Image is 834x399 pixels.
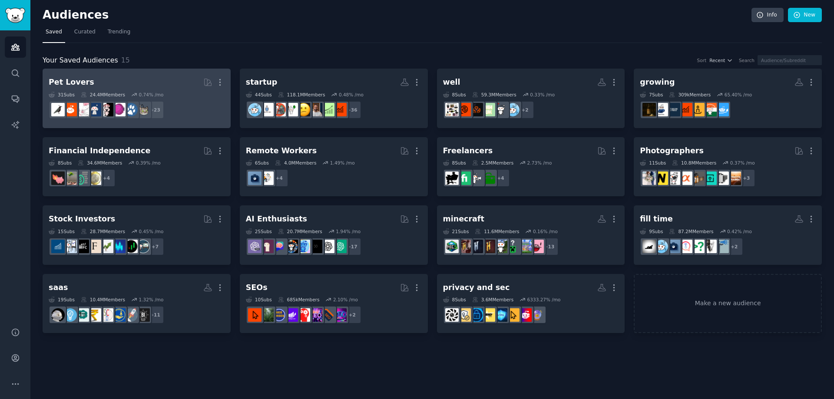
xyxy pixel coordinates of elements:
div: fill time [640,214,673,224]
a: Remote Workers6Subs4.0MMembers1.49% /mo+4RemoteJobswork [240,137,428,197]
a: Freelancers8Subs2.5MMembers2.73% /mo+4forhirefreelance_forhireFiverrFreelancers [437,137,625,197]
a: saas19Subs10.4MMembers1.32% /mo+11Business_IdeasstartupsStartingBusinessSmallBusinessCanadaIndiaB... [43,274,231,333]
img: IndiaBusiness [88,308,101,322]
div: 2.73 % /mo [527,160,552,166]
img: AskReddit [506,103,520,116]
div: Stock Investors [49,214,115,224]
a: New [788,8,822,23]
img: TechSEO [297,308,310,322]
h2: Audiences [43,8,751,22]
div: + 2 [516,101,534,119]
img: ChatGPTPro [248,240,261,253]
div: 20.7M Members [278,228,322,234]
a: AI Enthusiasts25Subs20.7MMembers1.94% /mo+17ChatGPTOpenAIArtificialInteligenceartificialaiArtChat... [240,205,428,265]
img: investing [100,240,113,253]
span: Saved [46,28,62,36]
div: SEOs [246,282,268,293]
img: Entrepreneur [63,308,77,322]
div: + 17 [343,237,361,256]
a: Stock Investors15Subs28.7MMembers0.45% /mo+7stocksDaytradingStockMarketinvestingfinanceFinancialC... [43,205,231,265]
div: 309k Members [669,92,711,98]
img: seogrowth [285,308,298,322]
a: growing7Subs309kMembers65.40% /moinvestingforbeginnersindiehackersindiastartupideasdigitalproduct... [634,69,822,128]
img: SEO_Digital_Marketing [309,308,322,322]
a: Info [751,8,784,23]
img: PrivacyTechTalk [482,308,495,322]
img: streetphotography [703,171,717,185]
img: OpenAI [321,240,334,253]
div: startup [246,77,278,88]
div: 6 Sub s [246,160,269,166]
img: StockMarket [112,240,126,253]
div: well [443,77,460,88]
img: Fiverr [457,171,471,185]
img: forhire [482,171,495,185]
a: Photographers11Subs10.8MMembers0.37% /mo+3photographyanalogstreetphotographyAnalogCommunitySonyAl... [634,137,822,197]
img: buildinpublic [667,103,680,116]
div: privacy and sec [443,282,510,293]
div: 25 Sub s [246,228,272,234]
img: fatFIRE [51,171,65,185]
img: AskReddit [248,103,261,116]
img: artificial [297,240,310,253]
div: + 2 [343,306,361,324]
div: + 4 [270,169,288,187]
div: 0.42 % /mo [727,228,752,234]
div: 0.37 % /mo [730,160,755,166]
img: work [667,240,680,253]
div: + 3 [737,169,755,187]
img: analog [715,171,729,185]
img: antiwork [642,240,656,253]
span: Trending [108,28,130,36]
a: well8Subs59.3MMembers0.33% /mo+2AskRedditBreakUpsMentalHealthUKMentalHealthSupportmentalhealthWel... [437,69,625,128]
div: Pet Lovers [49,77,94,88]
div: 19 Sub s [49,297,75,303]
div: Sort [697,57,707,63]
img: CyberSecurityAdvice [506,308,520,322]
div: Remote Workers [246,145,317,156]
img: parrots [100,103,113,116]
div: 7 Sub s [640,92,663,98]
div: 21 Sub s [443,228,469,234]
div: 2.10 % /mo [333,297,358,303]
div: 0.33 % /mo [530,92,555,98]
div: 8 Sub s [443,92,466,98]
img: HypixelBedWars [457,240,471,253]
div: 685k Members [278,297,320,303]
img: SEO [333,308,347,322]
div: minecraft [443,214,484,224]
img: WellnessOver30 [445,103,459,116]
a: SEOs10Subs685kMembers2.10% /mo+2SEObigseoSEO_Digital_MarketingTechSEOseogrowthSEO_casesLocal_SEOG... [240,274,428,333]
img: ChatGPT [333,240,347,253]
a: Trending [105,25,133,43]
div: 65.40 % /mo [725,92,752,98]
img: Local_SEO [260,308,274,322]
div: 1.32 % /mo [139,297,163,303]
div: Financial Independence [49,145,150,156]
img: ShadowWork [703,240,717,253]
img: freelance_forhire [470,171,483,185]
div: 11 Sub s [640,160,666,166]
div: saas [49,282,68,293]
div: 11.6M Members [475,228,519,234]
img: Aquariums [112,103,126,116]
span: 15 [121,56,130,64]
div: 0.74 % /mo [139,92,163,98]
div: 6333.27 % /mo [527,297,561,303]
button: Recent [709,57,733,63]
a: Curated [71,25,99,43]
img: AnalogCommunity [691,171,705,185]
img: BreakUps [494,103,507,116]
img: GummySearch logo [5,8,25,23]
div: + 7 [146,237,164,256]
img: RemoteJobs [260,171,274,185]
div: 1.49 % /mo [330,160,355,166]
img: LocalLLaMA [260,240,274,253]
div: 0.48 % /mo [339,92,364,98]
img: FinancialCareers [76,240,89,253]
div: 118.1M Members [278,92,325,98]
img: Business_Ideas [136,308,150,322]
div: 15 Sub s [49,228,75,234]
div: + 13 [540,237,559,256]
img: Daytrading [124,240,138,253]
